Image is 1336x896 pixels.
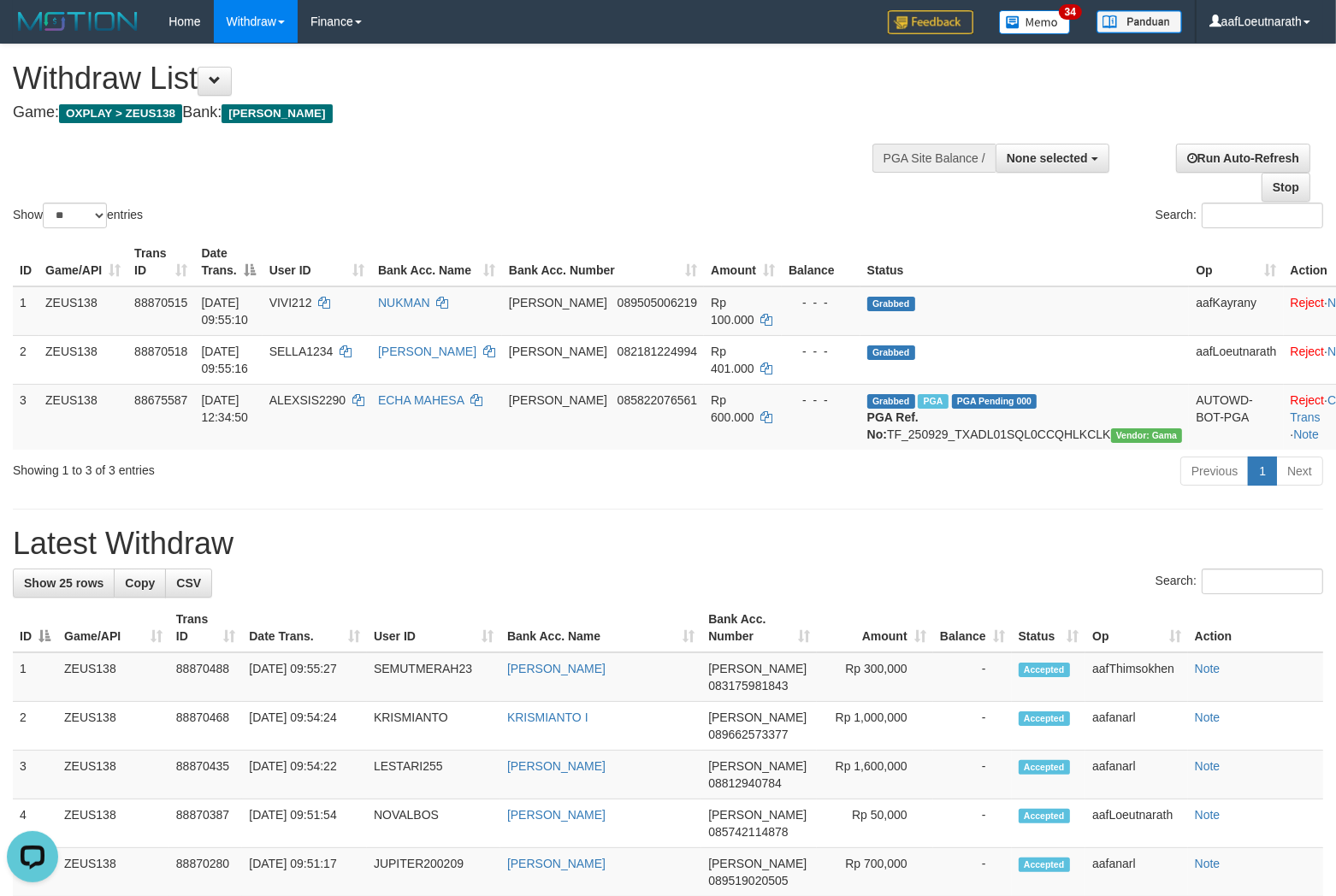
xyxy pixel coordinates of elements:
span: Grabbed [867,394,915,409]
span: SELLA1234 [269,345,334,358]
span: [PERSON_NAME] [509,393,607,407]
a: Note [1195,759,1221,773]
span: [PERSON_NAME] [222,104,332,123]
div: - - - [789,392,854,409]
div: - - - [789,294,854,311]
span: Copy 082181224994 to clipboard [618,345,697,358]
label: Search: [1156,569,1323,594]
label: Search: [1156,203,1323,228]
td: aafanarl [1085,702,1188,751]
span: Rp 100.000 [711,296,754,327]
h1: Withdraw List [13,62,873,96]
a: Stop [1262,173,1310,202]
td: ZEUS138 [38,335,127,384]
a: [PERSON_NAME] [507,759,606,773]
span: [DATE] 09:55:10 [201,296,248,327]
span: 34 [1059,4,1082,20]
span: VIVI212 [269,296,312,309]
span: Show 25 rows [24,576,103,590]
span: CSV [176,576,201,590]
td: 3 [13,384,38,450]
th: Balance: activate to sort column ascending [933,604,1012,652]
img: panduan.png [1097,10,1182,33]
td: aafKayrany [1189,286,1283,336]
input: Search: [1202,569,1323,594]
span: Accepted [1019,711,1070,726]
div: Showing 1 to 3 of 3 entries [13,455,544,479]
span: Marked by aafpengsreynich [918,394,948,409]
span: OXPLAY > ZEUS138 [59,104,182,123]
button: None selected [996,144,1109,173]
span: ALEXSIS2290 [269,393,346,407]
select: Showentries [43,203,107,228]
span: Copy 089519020505 to clipboard [708,874,788,887]
th: Game/API: activate to sort column ascending [38,238,127,286]
td: Rp 300,000 [817,652,933,702]
span: Copy 08812940784 to clipboard [708,776,782,790]
span: 88870515 [134,296,187,309]
span: Copy 085742114878 to clipboard [708,825,788,839]
td: 2 [13,335,38,384]
a: ECHA MAHESA [378,393,464,407]
span: 88675587 [134,393,187,407]
a: CSV [165,569,212,598]
a: Note [1195,808,1221,822]
h1: Latest Withdraw [13,527,1323,561]
img: Button%20Memo.svg [999,10,1071,34]
a: Run Auto-Refresh [1176,144,1310,173]
td: [DATE] 09:54:24 [242,702,367,751]
a: Copy [114,569,166,598]
th: User ID: activate to sort column ascending [263,238,371,286]
td: Rp 50,000 [817,799,933,848]
td: ZEUS138 [57,751,169,799]
img: Feedback.jpg [888,10,973,34]
a: 1 [1248,457,1277,486]
span: Copy [125,576,155,590]
td: ZEUS138 [57,702,169,751]
span: [PERSON_NAME] [708,710,807,724]
span: [PERSON_NAME] [708,808,807,822]
td: AUTOWD-BOT-PGA [1189,384,1283,450]
th: Bank Acc. Number: activate to sort column ascending [502,238,704,286]
td: 4 [13,799,57,848]
th: Status [860,238,1190,286]
button: Open LiveChat chat widget [7,7,58,58]
a: Note [1195,710,1221,724]
td: [DATE] 09:51:54 [242,799,367,848]
a: Reject [1291,393,1325,407]
span: [DATE] 09:55:16 [201,345,248,375]
th: Amount: activate to sort column ascending [817,604,933,652]
td: [DATE] 09:54:22 [242,751,367,799]
td: NOVALBOS [367,799,500,848]
td: LESTARI255 [367,751,500,799]
b: PGA Ref. No: [867,410,919,441]
th: Status: activate to sort column ascending [1012,604,1086,652]
td: 88870468 [169,702,242,751]
td: aafLoeutnarath [1189,335,1283,384]
td: 3 [13,751,57,799]
th: Amount: activate to sort column ascending [704,238,782,286]
th: Game/API: activate to sort column ascending [57,604,169,652]
td: 1 [13,652,57,702]
td: aafLoeutnarath [1085,799,1188,848]
th: Date Trans.: activate to sort column ascending [242,604,367,652]
td: aafanarl [1085,751,1188,799]
span: Grabbed [867,345,915,360]
span: Copy 083175981843 to clipboard [708,679,788,693]
td: Rp 1,000,000 [817,702,933,751]
th: Date Trans.: activate to sort column descending [194,238,262,286]
a: NUKMAN [378,296,430,309]
td: KRISMIANTO [367,702,500,751]
th: Balance [782,238,860,286]
td: 88870435 [169,751,242,799]
a: [PERSON_NAME] [378,345,476,358]
h4: Game: Bank: [13,104,873,121]
span: [PERSON_NAME] [509,296,607,309]
img: MOTION_logo.png [13,9,143,34]
input: Search: [1202,203,1323,228]
td: SEMUTMERAH23 [367,652,500,702]
td: 1 [13,286,38,336]
span: [PERSON_NAME] [708,662,807,675]
td: ZEUS138 [38,286,127,336]
td: Rp 1,600,000 [817,751,933,799]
